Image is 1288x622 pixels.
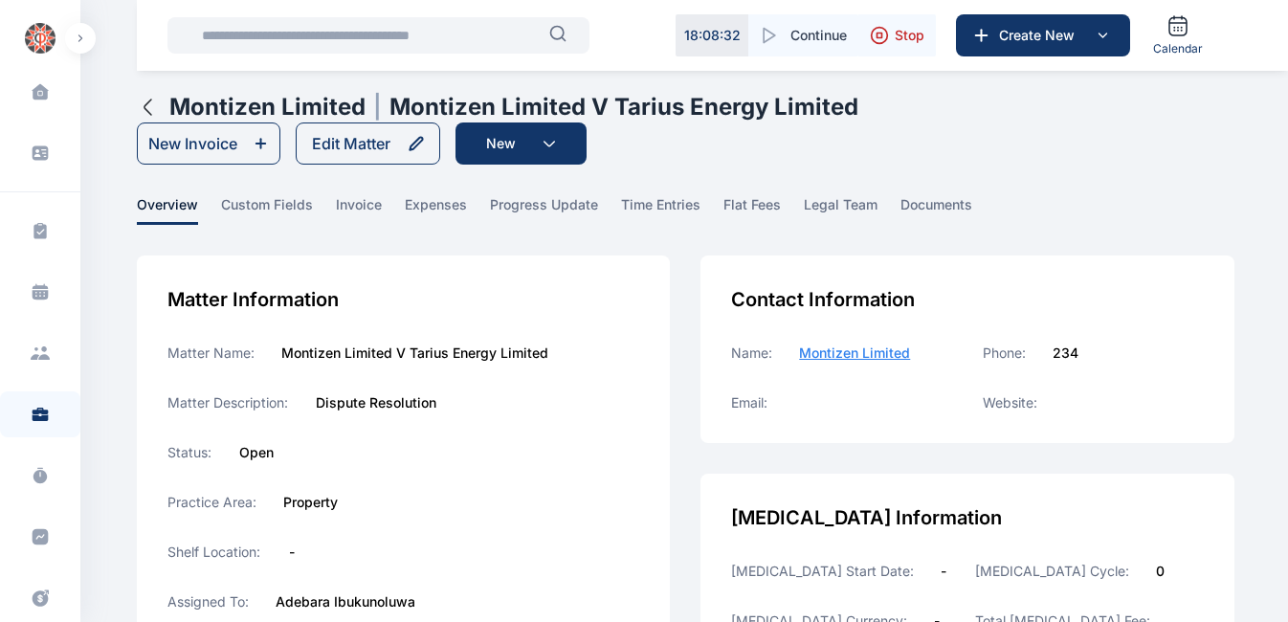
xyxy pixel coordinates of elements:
[167,344,255,363] label: Matter Name:
[621,195,723,225] a: time entries
[983,393,1037,412] label: Website:
[455,122,587,165] button: New
[405,195,467,225] span: expenses
[221,195,336,225] a: custom fields
[731,344,772,363] label: Name:
[991,26,1091,45] span: Create New
[956,14,1130,56] button: Create New
[895,26,924,45] span: Stop
[336,195,405,225] a: invoice
[283,493,338,512] label: Property
[289,543,295,562] label: -
[296,122,440,165] button: Edit Matter
[167,592,249,611] label: Assigned To:
[975,562,1129,581] label: [MEDICAL_DATA] Cycle:
[731,393,767,412] label: Email:
[1053,344,1078,363] label: 234
[336,195,382,225] span: invoice
[731,504,1204,531] div: [MEDICAL_DATA] Information
[941,562,946,581] label: -
[167,493,256,512] label: Practice Area:
[799,344,910,363] a: Montizen Limited
[167,443,212,462] label: Status:
[621,195,700,225] span: time entries
[167,543,262,562] label: Shelf Location:
[983,344,1026,363] label: Phone:
[804,195,900,225] a: legal team
[490,195,598,225] span: progress update
[799,344,910,361] span: Montizen Limited
[748,14,858,56] button: Continue
[490,195,621,225] a: progress update
[900,195,995,225] a: documents
[312,132,390,155] div: Edit Matter
[148,132,237,155] div: New Invoice
[239,443,274,462] label: Open
[731,286,1204,313] div: Contact Information
[684,26,741,45] p: 18 : 08 : 32
[316,393,436,412] label: Dispute Resolution
[221,195,313,225] span: custom fields
[1156,562,1165,581] label: 0
[276,592,415,611] label: Adebara ibukunoluwa
[1145,7,1210,64] a: Calendar
[169,92,366,122] h1: Montizen Limited
[731,562,914,581] label: [MEDICAL_DATA] Start Date:
[804,195,877,225] span: legal team
[790,26,847,45] span: Continue
[137,195,198,225] span: overview
[723,195,804,225] a: flat fees
[723,195,781,225] span: flat fees
[373,92,382,122] span: |
[405,195,490,225] a: expenses
[137,195,221,225] a: overview
[137,122,280,165] button: New Invoice
[900,195,972,225] span: documents
[167,393,289,412] label: Matter Description:
[167,286,640,313] div: Matter Information
[281,344,548,363] label: Montizen Limited V Tarius Energy Limited
[858,14,936,56] button: Stop
[1153,41,1203,56] span: Calendar
[389,92,858,122] h1: Montizen Limited v Tarius Energy Limited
